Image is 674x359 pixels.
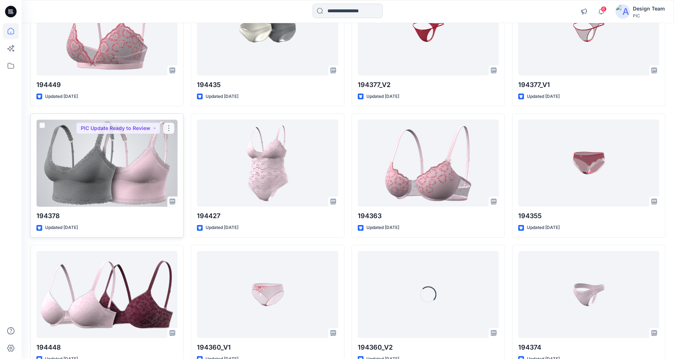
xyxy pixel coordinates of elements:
[358,342,499,352] p: 194360_V2
[36,211,177,221] p: 194378
[36,80,177,90] p: 194449
[358,80,499,90] p: 194377_V2
[358,120,499,207] a: 194363
[197,342,338,352] p: 194360_V1
[197,251,338,338] a: 194360_V1
[633,13,665,18] div: PIC
[197,211,338,221] p: 194427
[197,80,338,90] p: 194435
[206,224,238,232] p: Updated [DATE]
[601,6,607,12] span: 6
[358,211,499,221] p: 194363
[633,4,665,13] div: Design Team
[206,93,238,100] p: Updated [DATE]
[527,224,560,232] p: Updated [DATE]
[36,251,177,338] a: 194448
[616,4,630,19] img: avatar
[518,120,659,207] a: 194355
[45,224,78,232] p: Updated [DATE]
[366,224,399,232] p: Updated [DATE]
[527,93,560,100] p: Updated [DATE]
[197,120,338,207] a: 194427
[36,342,177,352] p: 194448
[518,80,659,90] p: 194377_V1
[518,211,659,221] p: 194355
[518,342,659,352] p: 194374
[45,93,78,100] p: Updated [DATE]
[36,120,177,207] a: 194378
[518,251,659,338] a: 194374
[366,93,399,100] p: Updated [DATE]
